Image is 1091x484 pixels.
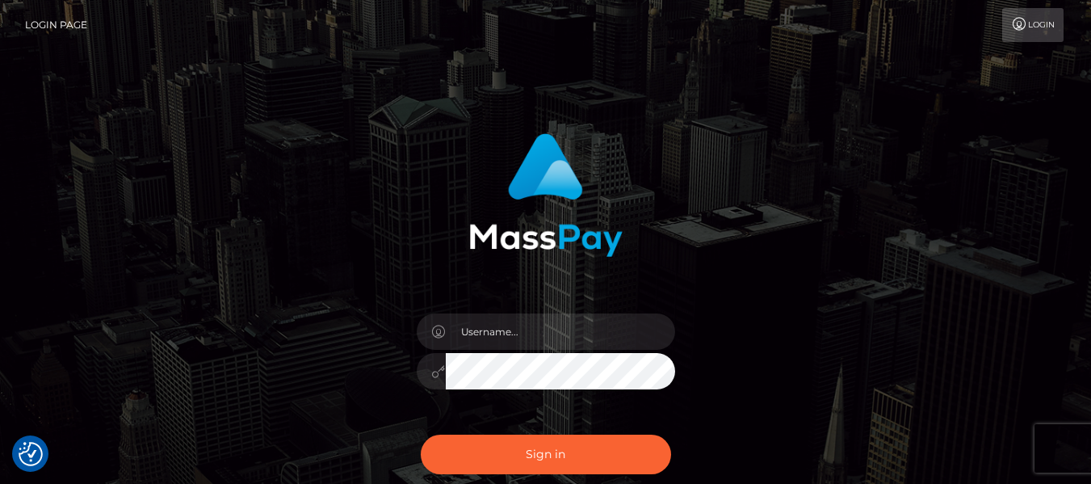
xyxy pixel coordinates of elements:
img: Revisit consent button [19,442,43,466]
a: Login [1002,8,1064,42]
input: Username... [446,314,675,350]
img: MassPay Login [469,133,623,257]
a: Login Page [25,8,87,42]
button: Sign in [421,435,671,474]
button: Consent Preferences [19,442,43,466]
